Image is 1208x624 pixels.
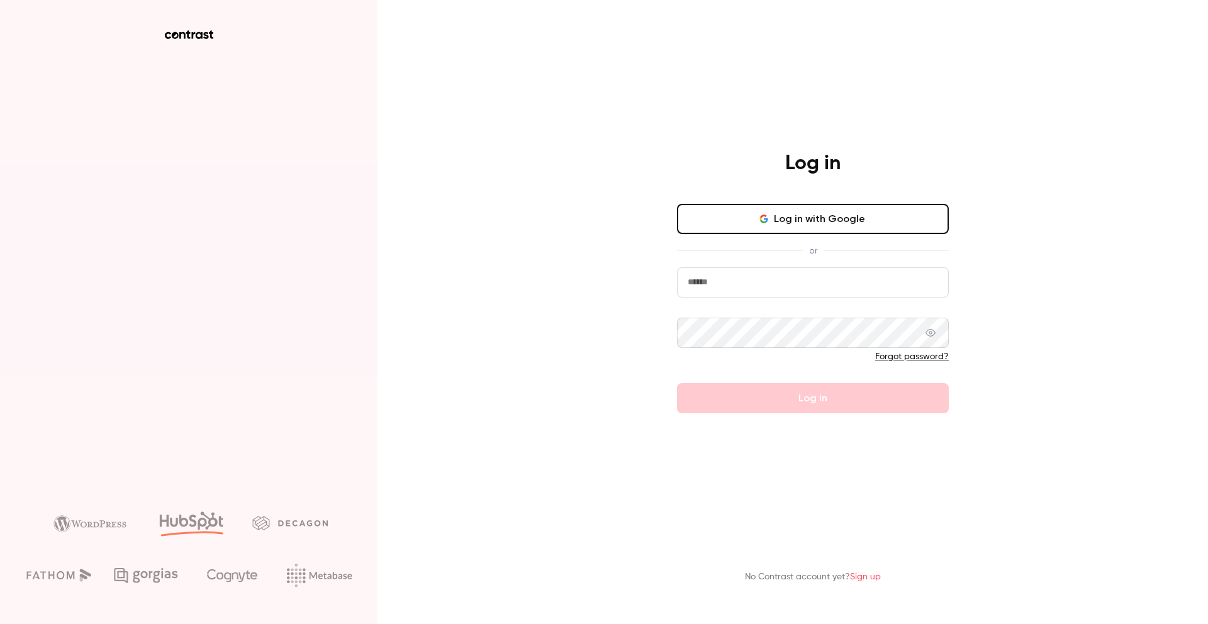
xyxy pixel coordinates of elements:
img: decagon [252,516,328,530]
button: Log in with Google [677,204,949,234]
h4: Log in [785,151,841,176]
a: Sign up [850,572,881,581]
a: Forgot password? [875,352,949,361]
span: or [803,244,824,257]
p: No Contrast account yet? [745,571,881,584]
